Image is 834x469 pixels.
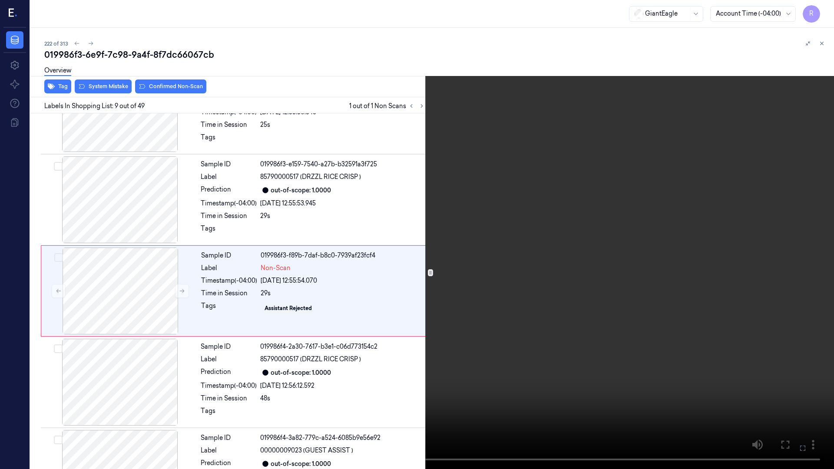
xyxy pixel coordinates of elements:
span: 1 out of 1 Non Scans [349,101,427,111]
div: Sample ID [201,433,257,443]
div: Label [201,264,257,273]
div: 019986f3-e159-7540-a27b-b32591a3f725 [260,160,425,169]
div: Sample ID [201,160,257,169]
div: Sample ID [201,251,257,260]
button: Tag [44,79,71,93]
span: 00000009023 (GUEST ASSIST ) [260,446,353,455]
a: Overview [44,66,71,76]
button: Select row [54,253,63,262]
span: 85790000517 (DRZZL RICE CRISP ) [260,355,361,364]
div: Tags [201,224,257,238]
div: Label [201,172,257,182]
div: 25s [260,120,425,129]
div: 019986f4-2a30-7617-b3e1-c06d773154c2 [260,342,425,351]
button: System Mistake [75,79,132,93]
div: Prediction [201,367,257,378]
div: Prediction [201,185,257,195]
span: 222 of 313 [44,40,68,47]
div: Timestamp (-04:00) [201,381,257,390]
div: Sample ID [201,342,257,351]
div: Label [201,446,257,455]
div: [DATE] 12:55:53.945 [260,199,425,208]
span: Non-Scan [261,264,291,273]
div: Time in Session [201,394,257,403]
div: Time in Session [201,289,257,298]
button: Confirmed Non-Scan [135,79,206,93]
span: Labels In Shopping List: 9 out of 49 [44,102,145,111]
button: Select row [54,162,63,171]
div: Timestamp (-04:00) [201,276,257,285]
div: Time in Session [201,120,257,129]
div: Assistant Rejected [265,304,312,312]
div: 29s [260,211,425,221]
div: 29s [261,289,425,298]
button: Select row [54,344,63,353]
div: out-of-scope: 1.0000 [271,459,331,469]
div: Label [201,355,257,364]
div: [DATE] 12:55:54.070 [261,276,425,285]
div: out-of-scope: 1.0000 [271,186,331,195]
span: 85790000517 (DRZZL RICE CRISP ) [260,172,361,182]
button: Select row [54,436,63,444]
div: out-of-scope: 1.0000 [271,368,331,377]
div: Prediction [201,459,257,469]
div: 019986f4-3a82-779c-a524-6085b9e56e92 [260,433,425,443]
div: [DATE] 12:56:12.592 [260,381,425,390]
div: 019986f3-f89b-7daf-b8c0-7939af23fcf4 [261,251,425,260]
div: Tags [201,133,257,147]
div: 48s [260,394,425,403]
button: R [803,5,820,23]
div: Tags [201,406,257,420]
div: Tags [201,301,257,315]
div: Time in Session [201,211,257,221]
div: Timestamp (-04:00) [201,199,257,208]
div: 019986f3-6e9f-7c98-9a4f-8f7dc66067cb [44,49,827,61]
